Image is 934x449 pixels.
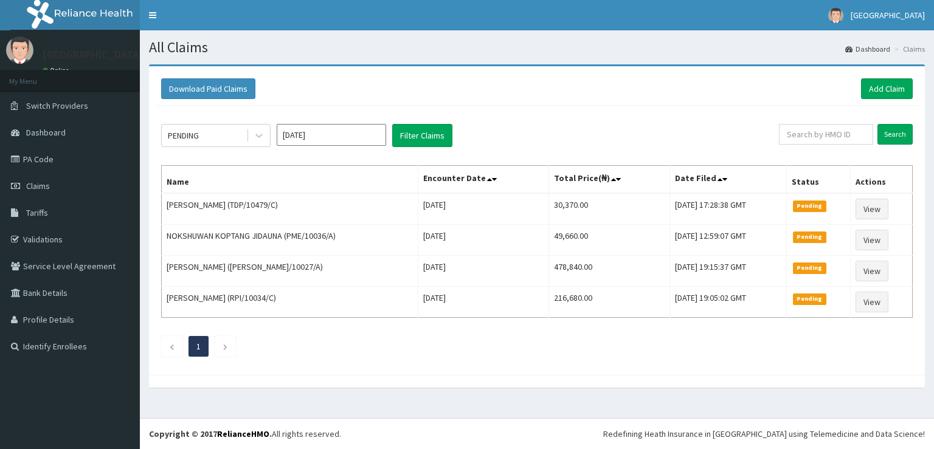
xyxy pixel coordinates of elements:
[149,428,272,439] strong: Copyright © 2017 .
[793,262,826,273] span: Pending
[168,129,199,142] div: PENDING
[26,180,50,191] span: Claims
[603,428,925,440] div: Redefining Heath Insurance in [GEOGRAPHIC_DATA] using Telemedicine and Data Science!
[861,78,913,99] a: Add Claim
[670,225,787,256] td: [DATE] 12:59:07 GMT
[779,124,873,145] input: Search by HMO ID
[223,341,228,352] a: Next page
[418,166,549,194] th: Encounter Date
[140,418,934,449] footer: All rights reserved.
[549,225,670,256] td: 49,660.00
[6,36,33,64] img: User Image
[169,341,175,352] a: Previous page
[670,193,787,225] td: [DATE] 17:28:38 GMT
[26,127,66,138] span: Dashboard
[856,230,888,250] a: View
[418,256,549,287] td: [DATE]
[162,287,418,318] td: [PERSON_NAME] (RPI/10034/C)
[392,124,452,147] button: Filter Claims
[793,201,826,211] span: Pending
[670,287,787,318] td: [DATE] 19:05:02 GMT
[43,66,72,75] a: Online
[856,261,888,281] a: View
[856,199,888,219] a: View
[851,10,925,21] span: [GEOGRAPHIC_DATA]
[161,78,255,99] button: Download Paid Claims
[877,124,913,145] input: Search
[828,8,843,23] img: User Image
[162,256,418,287] td: [PERSON_NAME] ([PERSON_NAME]/10027/A)
[418,193,549,225] td: [DATE]
[149,39,925,55] h1: All Claims
[418,287,549,318] td: [DATE]
[217,428,269,439] a: RelianceHMO
[549,287,670,318] td: 216,680.00
[891,44,925,54] li: Claims
[26,207,48,218] span: Tariffs
[856,292,888,312] a: View
[851,166,913,194] th: Actions
[162,225,418,256] td: NOKSHUWAN KOPTANG JIDAUNA (PME/10036/A)
[793,293,826,304] span: Pending
[793,231,826,242] span: Pending
[786,166,850,194] th: Status
[845,44,890,54] a: Dashboard
[670,166,787,194] th: Date Filed
[43,49,143,60] p: [GEOGRAPHIC_DATA]
[670,256,787,287] td: [DATE] 19:15:37 GMT
[196,341,201,352] a: Page 1 is your current page
[162,166,418,194] th: Name
[26,100,88,111] span: Switch Providers
[277,124,386,146] input: Select Month and Year
[549,256,670,287] td: 478,840.00
[162,193,418,225] td: [PERSON_NAME] (TDP/10479/C)
[549,193,670,225] td: 30,370.00
[418,225,549,256] td: [DATE]
[549,166,670,194] th: Total Price(₦)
